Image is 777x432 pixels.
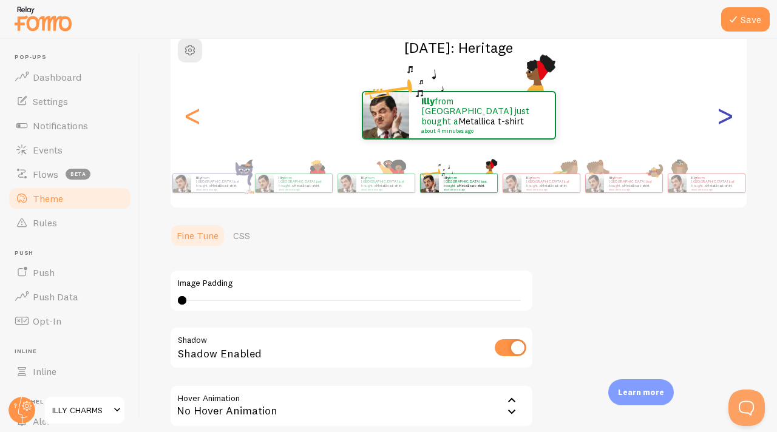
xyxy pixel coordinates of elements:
img: Fomo [363,92,409,138]
a: Metallica t-shirt [458,115,524,127]
strong: illy [421,95,435,107]
span: Theme [33,192,63,204]
span: Inline [15,348,132,356]
a: Metallica t-shirt [294,183,320,188]
div: Previous slide [185,72,200,159]
span: Events [33,144,63,156]
a: Push Data [7,285,132,309]
small: about 4 minutes ago [609,188,656,191]
a: Fine Tune [169,223,226,248]
a: Settings [7,89,132,113]
img: Fomo [173,174,191,192]
div: Learn more [608,379,674,405]
div: Next slide [718,72,732,159]
p: from [GEOGRAPHIC_DATA] just bought a [196,175,245,191]
p: from [GEOGRAPHIC_DATA] just bought a [421,96,543,134]
strong: illy [196,175,202,180]
p: from [GEOGRAPHIC_DATA] just bought a [279,175,327,191]
small: about 4 minutes ago [691,188,739,191]
a: Notifications [7,113,132,138]
a: ILLY CHARMS [44,396,126,425]
strong: illy [526,175,532,180]
span: beta [66,169,90,180]
p: from [GEOGRAPHIC_DATA] just bought a [444,175,492,191]
strong: illy [361,175,367,180]
a: CSS [226,223,257,248]
p: from [GEOGRAPHIC_DATA] just bought a [691,175,740,191]
iframe: Help Scout Beacon - Open [728,390,765,426]
span: Inline [33,365,56,377]
strong: illy [609,175,614,180]
strong: illy [279,175,284,180]
label: Image Padding [178,278,525,289]
span: ILLY CHARMS [52,403,110,417]
a: Flows beta [7,162,132,186]
span: Push [33,266,55,278]
img: Fomo [668,174,687,192]
span: Opt-In [33,315,61,327]
div: No Hover Animation [169,385,534,427]
a: Opt-In [7,309,132,333]
span: Pop-ups [15,53,132,61]
p: Learn more [618,386,664,398]
a: Metallica t-shirt [459,183,485,188]
a: Events [7,138,132,162]
small: about 4 minutes ago [196,188,243,191]
small: about 4 minutes ago [421,128,539,134]
a: Metallica t-shirt [211,183,237,188]
strong: illy [691,175,697,180]
img: Fomo [503,174,521,192]
span: Flows [33,168,58,180]
h2: [DATE]: Heritage [171,38,747,57]
p: from [GEOGRAPHIC_DATA] just bought a [609,175,657,191]
span: Push Data [33,291,78,303]
span: Notifications [33,120,88,132]
a: Metallica t-shirt [541,183,568,188]
img: Fomo [421,174,439,192]
span: Dashboard [33,71,81,83]
a: Metallica t-shirt [624,183,650,188]
strong: illy [444,175,449,180]
a: Metallica t-shirt [707,183,733,188]
a: Dashboard [7,65,132,89]
a: Metallica t-shirt [376,183,402,188]
a: Push [7,260,132,285]
div: Shadow Enabled [169,326,534,371]
a: Theme [7,186,132,211]
small: about 4 minutes ago [444,188,491,191]
img: fomo-relay-logo-orange.svg [13,3,73,34]
a: Inline [7,359,132,383]
img: Fomo [338,174,356,192]
span: Settings [33,95,68,107]
a: Rules [7,211,132,235]
small: about 4 minutes ago [526,188,574,191]
img: Fomo [256,174,274,192]
p: from [GEOGRAPHIC_DATA] just bought a [361,175,410,191]
span: Rules [33,217,57,229]
small: about 4 minutes ago [361,188,409,191]
small: about 4 minutes ago [279,188,326,191]
img: Fomo [586,174,604,192]
span: Push [15,249,132,257]
p: from [GEOGRAPHIC_DATA] just bought a [526,175,575,191]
